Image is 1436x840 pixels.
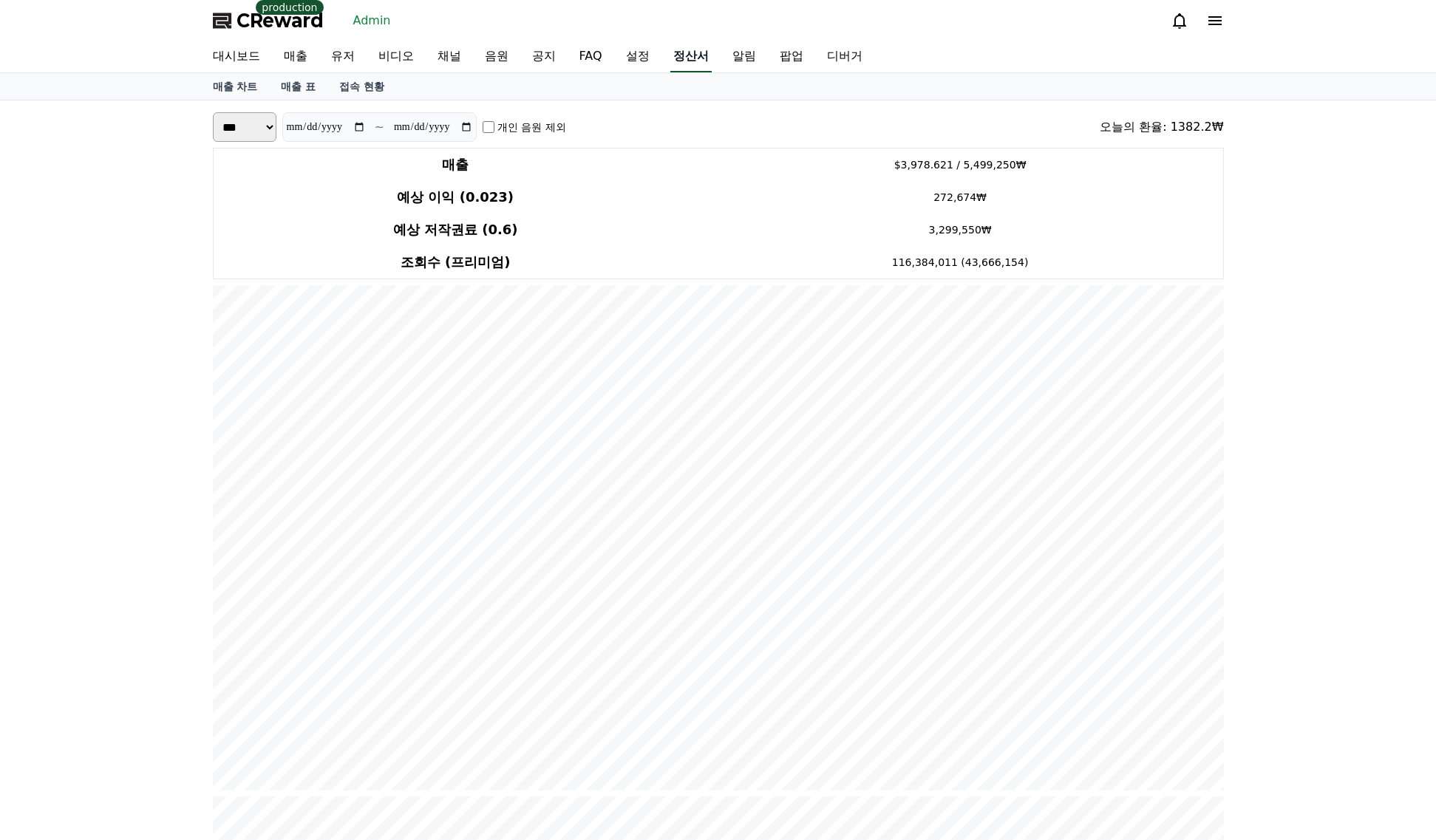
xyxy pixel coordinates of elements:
span: CReward [237,9,324,33]
a: Settings [191,468,284,505]
a: 매출 표 [269,73,327,100]
a: 알림 [721,41,768,72]
a: 공지 [520,41,568,72]
a: 디버거 [815,41,874,72]
h4: 조회수 (프리미엄) [220,252,692,273]
a: Home [4,468,98,505]
a: 팝업 [768,41,815,72]
a: 채널 [426,41,473,72]
span: Settings [219,491,255,502]
td: $3,978.621 / 5,499,250₩ [698,148,1223,182]
td: 116,384,011 (43,666,154) [698,246,1223,279]
a: 유저 [319,41,367,72]
a: CReward [213,9,324,33]
a: FAQ [568,41,614,72]
div: 오늘의 환율: 1382.2₩ [1100,118,1223,136]
a: Admin [347,9,397,33]
span: Home [38,491,64,502]
a: Messages [98,468,191,505]
a: 음원 [473,41,520,72]
h4: 매출 [220,154,692,175]
p: ~ [375,118,384,136]
td: 272,674₩ [698,181,1223,214]
h4: 예상 저작권료 (0.6) [220,219,692,240]
label: 개인 음원 제외 [497,120,566,134]
h4: 예상 이익 (0.023) [220,187,692,208]
a: 비디오 [367,41,426,72]
span: Messages [123,491,166,503]
a: 매출 [272,41,319,72]
a: 정산서 [670,41,712,72]
a: 접속 현황 [327,73,396,100]
a: 설정 [614,41,661,72]
a: 대시보드 [201,41,272,72]
td: 3,299,550₩ [698,214,1223,246]
a: 매출 차트 [201,73,270,100]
